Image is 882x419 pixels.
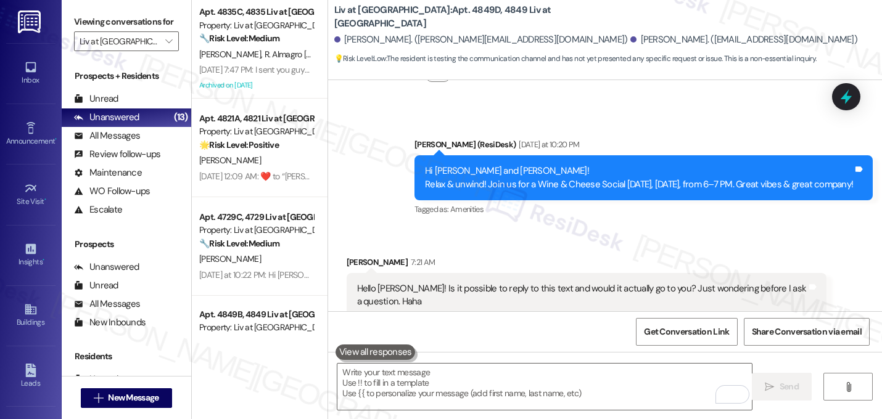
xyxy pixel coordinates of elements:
[630,33,857,46] div: [PERSON_NAME]. ([EMAIL_ADDRESS][DOMAIN_NAME])
[414,200,873,218] div: Tagged as:
[199,139,279,150] strong: 🌟 Risk Level: Positive
[199,238,279,249] strong: 🔧 Risk Level: Medium
[74,279,118,292] div: Unread
[844,382,853,392] i: 
[199,6,313,18] div: Apt. 4835C, 4835 Liv at [GEOGRAPHIC_DATA]
[199,308,313,321] div: Apt. 4849B, 4849 Liv at [GEOGRAPHIC_DATA]
[199,224,313,237] div: Property: Liv at [GEOGRAPHIC_DATA]
[450,204,484,214] span: Amenities
[74,129,140,142] div: All Messages
[516,138,579,151] div: [DATE] at 10:20 PM
[6,238,56,272] a: Insights •
[62,350,191,363] div: Residents
[425,165,853,191] div: Hi [PERSON_NAME] and [PERSON_NAME]! Relax & unwind! Join us for a Wine & Cheese Social [DATE], [D...
[199,321,313,334] div: Property: Liv at [GEOGRAPHIC_DATA]
[74,12,179,31] label: Viewing conversations for
[199,64,514,75] div: [DATE] 7:47 PM: I sent you guys an email about this ac issue that hasn't been resolved yet
[18,10,43,33] img: ResiDesk Logo
[74,148,160,161] div: Review follow-ups
[6,57,56,90] a: Inbox
[94,393,103,403] i: 
[337,364,752,410] textarea: To enrich screen reader interactions, please activate Accessibility in Grammarly extension settings
[74,373,118,386] div: Unread
[199,19,313,32] div: Property: Liv at [GEOGRAPHIC_DATA]
[80,31,159,51] input: All communities
[108,391,159,404] span: New Message
[6,360,56,393] a: Leads
[644,325,729,338] span: Get Conversation Link
[334,33,628,46] div: [PERSON_NAME]. ([PERSON_NAME][EMAIL_ADDRESS][DOMAIN_NAME])
[62,238,191,251] div: Prospects
[74,92,118,105] div: Unread
[765,382,774,392] i: 
[347,256,827,273] div: [PERSON_NAME]
[43,256,44,264] span: •
[780,380,799,393] span: Send
[199,49,265,60] span: [PERSON_NAME]
[74,203,122,216] div: Escalate
[264,49,365,60] span: R. Almagro [PERSON_NAME]
[198,78,315,93] div: Archived on [DATE]
[199,253,261,264] span: [PERSON_NAME]
[199,269,739,280] div: [DATE] at 10:22 PM: Hi [PERSON_NAME]! Relax & unwind! Join us for a Wine & Cheese Social [DATE], ...
[334,4,581,30] b: Liv at [GEOGRAPHIC_DATA]: Apt. 4849D, 4849 Liv at [GEOGRAPHIC_DATA]
[199,112,313,125] div: Apt. 4821A, 4821 Liv at [GEOGRAPHIC_DATA]
[357,282,807,309] div: Hello [PERSON_NAME]! Is it possible to reply to this text and would it actually go to you? Just w...
[334,54,386,63] strong: 💡 Risk Level: Low
[6,299,56,332] a: Buildings
[44,195,46,204] span: •
[744,318,870,346] button: Share Conversation via email
[74,261,139,274] div: Unanswered
[199,155,261,166] span: [PERSON_NAME]
[334,52,817,65] span: : The resident is testing the communication channel and has not yet presented any specific reques...
[171,108,191,127] div: (13)
[414,138,873,155] div: [PERSON_NAME] (ResiDesk)
[199,33,279,44] strong: 🔧 Risk Level: Medium
[62,70,191,83] div: Prospects + Residents
[74,185,150,198] div: WO Follow-ups
[752,325,862,338] span: Share Conversation via email
[74,316,146,329] div: New Inbounds
[6,178,56,211] a: Site Visit •
[199,125,313,138] div: Property: Liv at [GEOGRAPHIC_DATA]
[81,388,172,408] button: New Message
[408,256,435,269] div: 7:21 AM
[74,298,140,311] div: All Messages
[165,36,172,46] i: 
[55,135,57,144] span: •
[74,111,139,124] div: Unanswered
[752,373,812,401] button: Send
[636,318,737,346] button: Get Conversation Link
[199,211,313,224] div: Apt. 4729C, 4729 Liv at [GEOGRAPHIC_DATA]
[74,166,142,179] div: Maintenance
